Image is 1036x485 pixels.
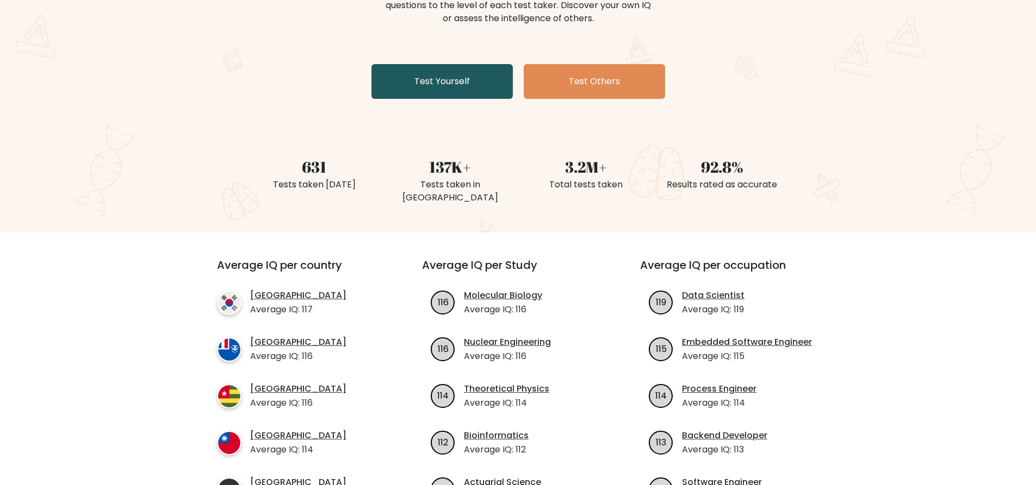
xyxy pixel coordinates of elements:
[217,431,241,455] img: country
[464,429,529,442] a: Bioinformatics
[389,178,512,204] div: Tests taken in [GEOGRAPHIC_DATA]
[253,178,376,191] div: Tests taken [DATE]
[250,396,346,410] p: Average IQ: 116
[524,64,665,99] a: Test Others
[217,384,241,408] img: country
[389,155,512,178] div: 137K+
[682,350,812,363] p: Average IQ: 115
[253,155,376,178] div: 631
[250,350,346,363] p: Average IQ: 116
[464,443,529,456] p: Average IQ: 112
[437,389,449,401] text: 114
[217,259,383,285] h3: Average IQ per country
[438,295,449,308] text: 116
[525,178,648,191] div: Total tests taken
[217,291,241,315] img: country
[250,443,346,456] p: Average IQ: 114
[682,396,756,410] p: Average IQ: 114
[655,389,667,401] text: 114
[656,295,666,308] text: 119
[217,337,241,362] img: country
[682,289,745,302] a: Data Scientist
[464,303,542,316] p: Average IQ: 116
[250,336,346,349] a: [GEOGRAPHIC_DATA]
[250,382,346,395] a: [GEOGRAPHIC_DATA]
[464,382,549,395] a: Theoretical Physics
[250,429,346,442] a: [GEOGRAPHIC_DATA]
[464,396,549,410] p: Average IQ: 114
[682,336,812,349] a: Embedded Software Engineer
[682,429,767,442] a: Backend Developer
[661,178,784,191] div: Results rated as accurate
[438,436,448,448] text: 112
[250,289,346,302] a: [GEOGRAPHIC_DATA]
[464,336,551,349] a: Nuclear Engineering
[682,303,745,316] p: Average IQ: 119
[682,382,756,395] a: Process Engineer
[250,303,346,316] p: Average IQ: 117
[682,443,767,456] p: Average IQ: 113
[438,342,449,355] text: 116
[525,155,648,178] div: 3.2M+
[640,259,832,285] h3: Average IQ per occupation
[464,350,551,363] p: Average IQ: 116
[464,289,542,302] a: Molecular Biology
[422,259,614,285] h3: Average IQ per Study
[656,342,667,355] text: 115
[661,155,784,178] div: 92.8%
[371,64,513,99] a: Test Yourself
[656,436,666,448] text: 113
